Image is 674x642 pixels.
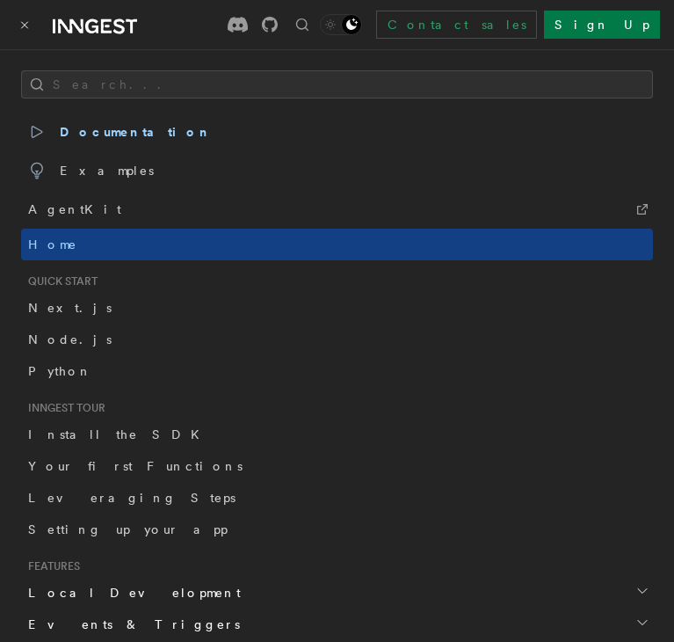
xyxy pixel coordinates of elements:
[544,11,660,39] a: Sign Up
[28,197,121,222] span: AgentKit
[21,70,653,98] button: Search...
[28,120,212,144] span: Documentation
[292,14,313,35] button: Find something...
[21,577,653,609] button: Local Development
[28,427,210,441] span: Install the SDK
[21,324,653,355] a: Node.js
[21,616,240,633] span: Events & Triggers
[21,355,653,387] a: Python
[21,113,653,151] a: Documentation
[21,609,653,640] button: Events & Triggers
[21,401,105,415] span: Inngest tour
[320,14,362,35] button: Toggle dark mode
[21,229,653,260] a: Home
[28,459,243,473] span: Your first Functions
[376,11,537,39] a: Contact sales
[28,364,92,378] span: Python
[28,301,112,315] span: Next.js
[21,419,653,450] a: Install the SDK
[21,514,653,545] a: Setting up your app
[28,522,228,536] span: Setting up your app
[21,584,241,602] span: Local Development
[28,491,236,505] span: Leveraging Steps
[21,450,653,482] a: Your first Functions
[21,151,653,190] a: Examples
[28,332,112,347] span: Node.js
[21,482,653,514] a: Leveraging Steps
[21,559,80,573] span: Features
[28,236,77,253] span: Home
[21,274,98,288] span: Quick start
[14,14,35,35] button: Toggle navigation
[21,292,653,324] a: Next.js
[28,158,154,183] span: Examples
[21,190,653,229] a: AgentKit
